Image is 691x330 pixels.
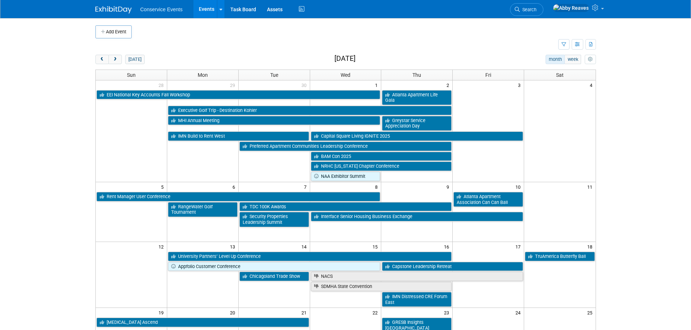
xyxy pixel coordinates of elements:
a: Rent Manager User Conference [96,192,381,201]
a: Capstone Leadership Retreat [382,262,523,271]
span: 3 [517,80,524,89]
a: Greystar Service Appreciation Day [382,116,452,131]
a: TruAmerica Butterfly Ball [525,252,595,261]
a: Preferred Apartment Communities Leadership Conference [239,142,452,151]
a: University Partners’ Level Up Conference [168,252,452,261]
span: 9 [446,182,452,191]
span: 18 [587,242,596,251]
button: myCustomButton [585,55,596,64]
span: 19 [158,308,167,317]
button: month [546,55,565,64]
span: 30 [301,80,310,89]
span: 28 [158,80,167,89]
span: Fri [485,72,491,78]
a: Executive Golf Trip - Destination Kohler [168,106,452,115]
button: week [564,55,581,64]
button: Add Event [95,25,132,38]
a: SDMHA State Convention [311,282,452,291]
a: TDC 100K Awards [239,202,452,212]
span: Tue [270,72,278,78]
span: Wed [341,72,350,78]
span: Thu [412,72,421,78]
span: 13 [229,242,238,251]
span: 5 [160,182,167,191]
a: RangeWater Golf Tournament [168,202,238,217]
a: NAA Exhibitor Summit [311,172,381,181]
h2: [DATE] [334,55,355,63]
a: IMN Distressed CRE Forum East [382,292,452,307]
span: 7 [303,182,310,191]
a: EEI National Key Accounts Fall Workshop [96,90,381,100]
a: Appfolio Customer Conference [168,262,381,271]
a: Search [510,3,543,16]
span: 14 [301,242,310,251]
span: 17 [515,242,524,251]
span: 16 [443,242,452,251]
i: Personalize Calendar [588,57,593,62]
span: Search [520,7,536,12]
a: [MEDICAL_DATA] Ascend [96,318,309,327]
span: Sat [556,72,564,78]
a: Interface Senior Housing Business Exchange [311,212,523,221]
span: 29 [229,80,238,89]
span: 25 [587,308,596,317]
span: 10 [515,182,524,191]
a: Chicagoland Trade Show [239,272,309,281]
a: Capital Square Living IGNITE 2025 [311,131,523,141]
span: Mon [198,72,208,78]
a: MHI Annual Meeting [168,116,381,125]
span: 23 [443,308,452,317]
span: 15 [372,242,381,251]
a: IMN Build to Rent West [168,131,309,141]
span: 20 [229,308,238,317]
a: NACS [311,272,523,281]
span: 1 [374,80,381,89]
span: 2 [446,80,452,89]
span: 11 [587,182,596,191]
span: Sun [127,72,136,78]
span: 12 [158,242,167,251]
a: Atlanta Apartment Association Can Can Ball [453,192,523,207]
img: ExhibitDay [95,6,132,13]
img: Abby Reaves [553,4,589,12]
a: NRHC [US_STATE] Chapter Conference [311,162,452,171]
a: BAM Con 2025 [311,152,452,161]
button: prev [95,55,109,64]
a: Atlanta Apartment Life Gala [382,90,452,105]
span: 22 [372,308,381,317]
span: Conservice Events [140,7,183,12]
span: 8 [374,182,381,191]
button: next [108,55,122,64]
span: 6 [232,182,238,191]
a: Security Properties Leadership Summit [239,212,309,227]
span: 4 [589,80,596,89]
span: 24 [515,308,524,317]
span: 21 [301,308,310,317]
button: [DATE] [125,55,144,64]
